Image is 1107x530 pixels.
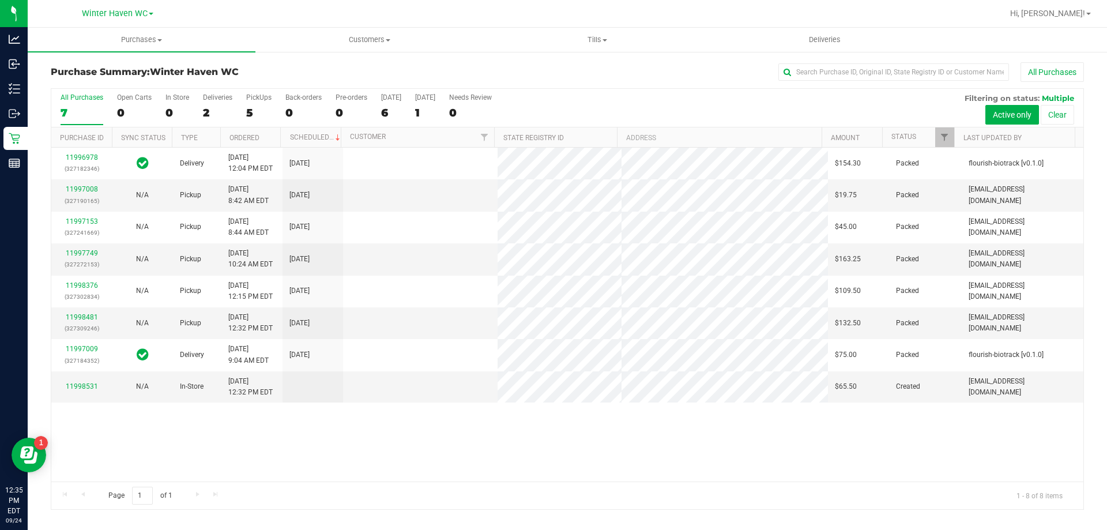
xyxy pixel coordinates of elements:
span: [EMAIL_ADDRESS][DOMAIN_NAME] [969,184,1076,206]
span: Hi, [PERSON_NAME]! [1010,9,1085,18]
p: (327241669) [58,227,105,238]
a: 11997009 [66,345,98,353]
button: N/A [136,285,149,296]
a: 11997749 [66,249,98,257]
div: Needs Review [449,93,492,102]
button: N/A [136,221,149,232]
a: 11996978 [66,153,98,161]
span: [EMAIL_ADDRESS][DOMAIN_NAME] [969,216,1076,238]
span: Pickup [180,285,201,296]
a: 11998481 [66,313,98,321]
inline-svg: Outbound [9,108,20,119]
span: Packed [896,158,919,169]
div: 6 [381,106,401,119]
span: Winter Haven WC [150,66,239,77]
span: $65.50 [835,381,857,392]
p: (327309246) [58,323,105,334]
inline-svg: Retail [9,133,20,144]
button: Clear [1041,105,1074,125]
span: Pickup [180,254,201,265]
span: [DATE] [289,158,310,169]
span: $163.25 [835,254,861,265]
span: [DATE] [289,318,310,329]
span: [DATE] 12:32 PM EDT [228,376,273,398]
span: Packed [896,190,919,201]
div: 0 [449,106,492,119]
span: Pickup [180,318,201,329]
a: Customers [255,28,483,52]
span: $75.00 [835,349,857,360]
span: Purchases [28,35,255,45]
span: Filtering on status: [965,93,1040,103]
span: [DATE] 12:15 PM EDT [228,280,273,302]
p: (327302834) [58,291,105,302]
div: 0 [336,106,367,119]
span: Pickup [180,221,201,232]
span: [DATE] [289,190,310,201]
a: Type [181,134,198,142]
inline-svg: Reports [9,157,20,169]
span: [EMAIL_ADDRESS][DOMAIN_NAME] [969,280,1076,302]
div: Pre-orders [336,93,367,102]
inline-svg: Inbound [9,58,20,70]
span: [DATE] 8:44 AM EDT [228,216,269,238]
a: 11998376 [66,281,98,290]
span: Delivery [180,349,204,360]
a: Purchase ID [60,134,104,142]
a: Deliveries [711,28,939,52]
a: Filter [475,127,494,147]
div: [DATE] [381,93,401,102]
span: flourish-biotrack [v0.1.0] [969,158,1044,169]
a: Customer [350,133,386,141]
div: Open Carts [117,93,152,102]
span: flourish-biotrack [v0.1.0] [969,349,1044,360]
a: Status [891,133,916,141]
button: All Purchases [1021,62,1084,82]
span: Deliveries [793,35,856,45]
div: In Store [165,93,189,102]
div: PickUps [246,93,272,102]
span: Multiple [1042,93,1074,103]
span: Customers [256,35,483,45]
span: [DATE] 8:42 AM EDT [228,184,269,206]
a: Amount [831,134,860,142]
button: Active only [985,105,1039,125]
span: In Sync [137,155,149,171]
span: Winter Haven WC [82,9,148,18]
p: (327272153) [58,259,105,270]
p: (327184352) [58,355,105,366]
a: 11997008 [66,185,98,193]
a: Last Updated By [963,134,1022,142]
div: 0 [117,106,152,119]
button: N/A [136,318,149,329]
span: $154.30 [835,158,861,169]
span: Not Applicable [136,255,149,263]
span: 1 - 8 of 8 items [1007,487,1072,504]
span: Not Applicable [136,223,149,231]
span: Not Applicable [136,287,149,295]
span: [EMAIL_ADDRESS][DOMAIN_NAME] [969,312,1076,334]
span: [DATE] 9:04 AM EDT [228,344,269,366]
div: Back-orders [285,93,322,102]
span: Not Applicable [136,382,149,390]
p: 09/24 [5,516,22,525]
span: Packed [896,221,919,232]
inline-svg: Analytics [9,33,20,45]
iframe: Resource center [12,438,46,472]
span: [DATE] [289,254,310,265]
button: N/A [136,254,149,265]
iframe: Resource center unread badge [34,436,48,450]
p: (327190165) [58,196,105,206]
button: N/A [136,190,149,201]
div: Deliveries [203,93,232,102]
span: $45.00 [835,221,857,232]
span: Delivery [180,158,204,169]
span: [DATE] 10:24 AM EDT [228,248,273,270]
span: In-Store [180,381,204,392]
span: Not Applicable [136,191,149,199]
a: Ordered [229,134,259,142]
span: [EMAIL_ADDRESS][DOMAIN_NAME] [969,376,1076,398]
span: Not Applicable [136,319,149,327]
div: 0 [165,106,189,119]
span: Pickup [180,190,201,201]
